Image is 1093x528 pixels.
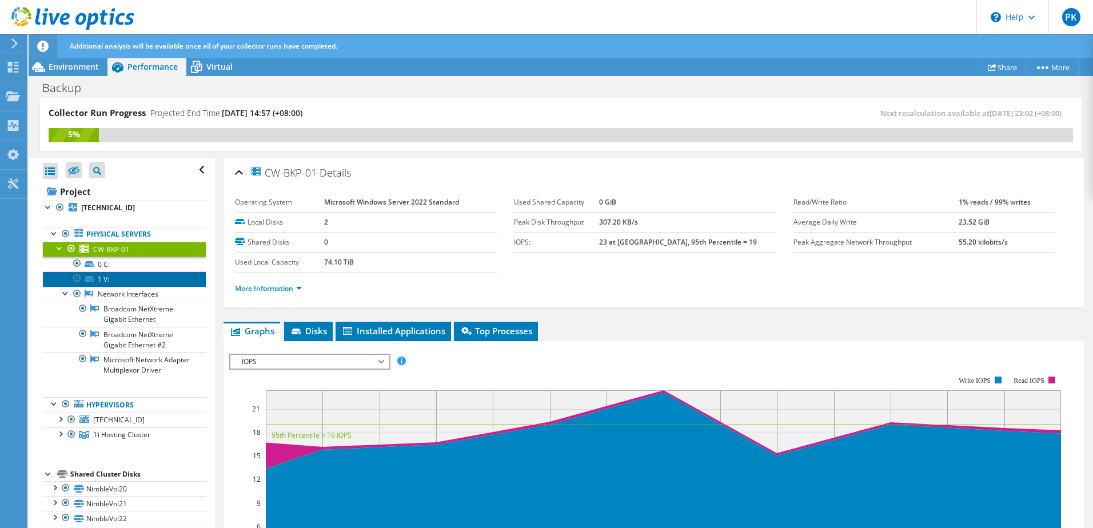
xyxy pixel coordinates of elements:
[93,245,129,254] span: CW-BKP-01
[959,217,990,227] b: 23.52 GiB
[70,41,337,51] span: Additional analysis will be available once all of your collector runs have completed.
[880,108,1067,118] span: Next recalculation available at
[599,217,638,227] b: 307.20 KB/s
[979,58,1026,76] a: Share
[43,257,206,271] a: 0 C:
[959,377,991,385] text: Write IOPS
[235,257,324,268] label: Used Local Capacity
[43,352,206,377] a: Microsoft Network Adapter Multiplexor Driver
[235,237,324,248] label: Shared Disks
[793,217,959,228] label: Average Daily Write
[93,430,150,439] span: 1) Hosting Cluster
[272,430,352,440] text: 95th Percentile = 19 IOPS
[49,61,99,72] span: Environment
[991,12,1001,22] svg: \n
[250,166,317,179] span: CW-BKP-01
[43,201,206,215] a: [TECHNICAL_ID]
[599,197,616,207] b: 0 GiB
[43,481,206,496] a: NimbleVol20
[990,108,1062,118] span: [DATE] 23:02 (+08:00)
[43,271,206,286] a: 1 V:
[43,327,206,352] a: Broadcom NetXtreme Gigabit Ethernet #2
[324,257,354,267] b: 74.10 TiB
[793,197,959,208] label: Read/Write Ratio
[150,107,302,119] h4: Projected End Time:
[959,237,1008,247] b: 55.20 kilobits/s
[235,217,324,228] label: Local Disks
[793,237,959,248] label: Peak Aggregate Network Throughput
[235,197,324,208] label: Operating System
[257,498,261,508] text: 9
[253,451,261,461] text: 15
[514,217,599,228] label: Peak Disk Throughput
[290,325,327,337] span: Disks
[81,203,135,213] b: [TECHNICAL_ID]
[43,302,206,327] a: Broadcom NetXtreme Gigabit Ethernet
[1014,377,1044,385] text: Read IOPS
[252,404,260,414] text: 21
[599,237,757,247] b: 23 at [GEOGRAPHIC_DATA], 95th Percentile = 19
[460,325,532,337] span: Top Processes
[43,496,206,511] a: NimbleVol21
[324,197,459,207] b: Microsoft Windows Server 2022 Standard
[222,107,302,118] span: [DATE] 14:57 (+08:00)
[324,237,328,247] b: 0
[43,413,206,427] a: [TECHNICAL_ID]
[253,427,261,437] text: 18
[514,197,599,208] label: Used Shared Capacity
[320,166,351,179] span: Details
[37,82,99,94] h1: Backup
[43,242,206,257] a: CW-BKP-01
[253,474,261,484] text: 12
[43,182,206,201] a: Project
[93,415,145,425] span: [TECHNICAL_ID]
[43,227,206,242] a: Physical Servers
[70,467,206,481] div: Shared Cluster Disks
[324,217,328,227] b: 2
[206,61,233,72] span: Virtual
[127,61,178,72] span: Performance
[236,355,383,369] span: IOPS
[43,511,206,526] a: NimbleVol22
[341,325,445,337] span: Installed Applications
[49,128,99,141] div: 5%
[235,283,302,293] a: More Information
[229,325,274,337] span: Graphs
[1026,58,1079,76] a: More
[959,197,1031,207] b: 1% reads / 99% writes
[43,287,206,302] a: Network Interfaces
[1062,8,1080,26] span: PK
[43,397,206,412] a: Hypervisors
[43,427,206,442] a: 1) Hosting Cluster
[514,237,599,248] label: IOPS:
